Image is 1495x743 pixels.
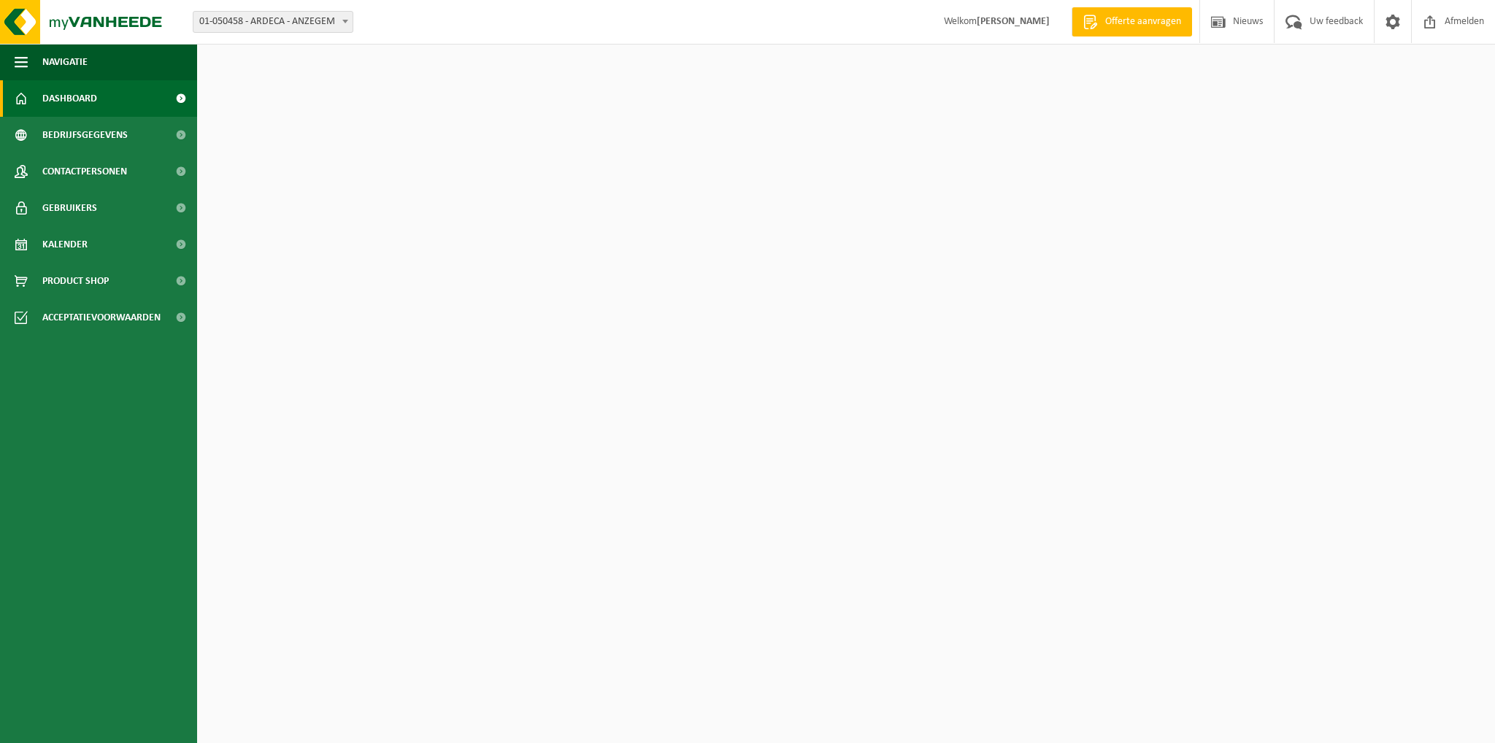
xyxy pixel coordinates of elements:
span: Product Shop [42,263,109,299]
strong: [PERSON_NAME] [977,16,1050,27]
span: 01-050458 - ARDECA - ANZEGEM [193,11,353,33]
span: Bedrijfsgegevens [42,117,128,153]
span: Offerte aanvragen [1102,15,1185,29]
span: Kalender [42,226,88,263]
span: Acceptatievoorwaarden [42,299,161,336]
span: Navigatie [42,44,88,80]
span: 01-050458 - ARDECA - ANZEGEM [193,12,353,32]
span: Gebruikers [42,190,97,226]
a: Offerte aanvragen [1072,7,1192,36]
span: Dashboard [42,80,97,117]
span: Contactpersonen [42,153,127,190]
